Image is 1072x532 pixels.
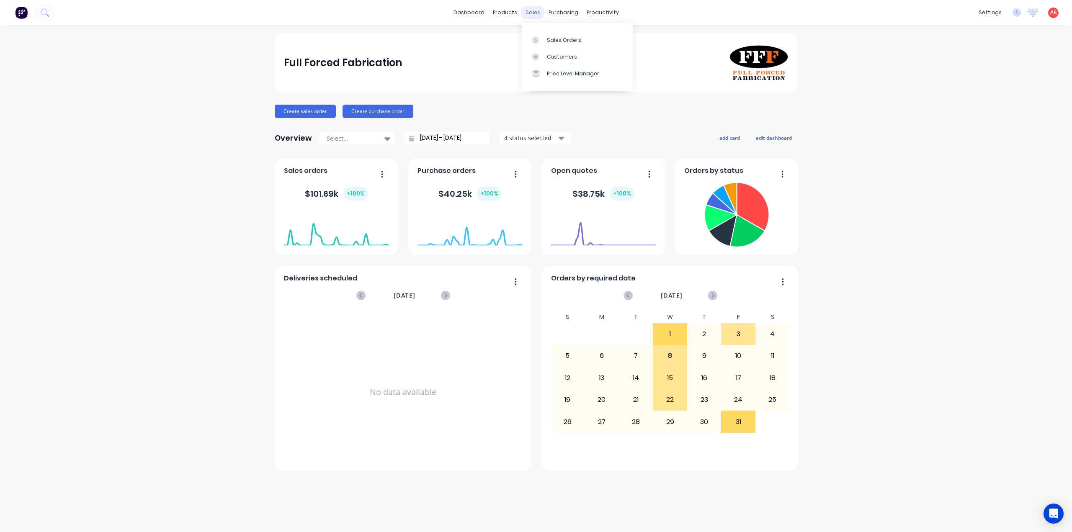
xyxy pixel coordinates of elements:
[438,187,502,200] div: $ 40.25k
[572,187,634,200] div: $ 38.75k
[551,411,585,432] div: 26
[1050,9,1057,16] span: AR
[688,411,721,432] div: 30
[610,187,634,200] div: + 100 %
[284,311,523,473] div: No data available
[551,273,636,283] span: Orders by required date
[653,389,687,410] div: 22
[551,368,585,388] div: 12
[585,411,618,432] div: 27
[544,6,582,19] div: purchasing
[722,368,755,388] div: 17
[582,6,623,19] div: productivity
[585,345,618,366] div: 6
[653,311,687,323] div: W
[722,389,755,410] div: 24
[547,53,577,61] div: Customers
[585,311,619,323] div: M
[15,6,28,19] img: Factory
[284,273,357,283] span: Deliveries scheduled
[547,70,599,77] div: Price Level Manager
[722,411,755,432] div: 31
[449,6,489,19] a: dashboard
[619,389,653,410] div: 21
[522,31,633,48] a: Sales Orders
[551,345,585,366] div: 5
[619,411,653,432] div: 28
[653,324,687,344] div: 1
[721,311,755,323] div: F
[688,368,721,388] div: 16
[275,105,336,118] button: Create sales order
[343,187,368,200] div: + 100 %
[275,130,312,146] div: Overview
[551,389,585,410] div: 19
[729,45,788,81] img: Full Forced Fabrication
[547,36,581,44] div: Sales Orders
[750,132,797,143] button: edit dashboard
[551,311,585,323] div: S
[722,345,755,366] div: 10
[974,6,1006,19] div: settings
[756,324,789,344] div: 4
[619,311,653,323] div: T
[653,345,687,366] div: 8
[1044,504,1064,524] div: Open Intercom Messenger
[653,368,687,388] div: 15
[522,65,633,82] a: Price Level Manager
[688,345,721,366] div: 9
[688,389,721,410] div: 23
[477,187,502,200] div: + 100 %
[619,368,653,388] div: 14
[756,368,789,388] div: 18
[551,166,597,176] span: Open quotes
[417,166,476,176] span: Purchase orders
[684,166,743,176] span: Orders by status
[521,6,544,19] div: sales
[687,311,722,323] div: T
[714,132,745,143] button: add card
[284,54,402,71] div: Full Forced Fabrication
[284,166,327,176] span: Sales orders
[394,291,415,300] span: [DATE]
[305,187,368,200] div: $ 101.69k
[619,345,653,366] div: 7
[722,324,755,344] div: 3
[585,368,618,388] div: 13
[522,49,633,65] a: Customers
[504,134,557,142] div: 4 status selected
[585,389,618,410] div: 20
[661,291,683,300] span: [DATE]
[500,132,571,144] button: 4 status selected
[343,105,413,118] button: Create purchase order
[653,411,687,432] div: 29
[756,389,789,410] div: 25
[688,324,721,344] div: 2
[756,345,789,366] div: 11
[755,311,790,323] div: S
[489,6,521,19] div: products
